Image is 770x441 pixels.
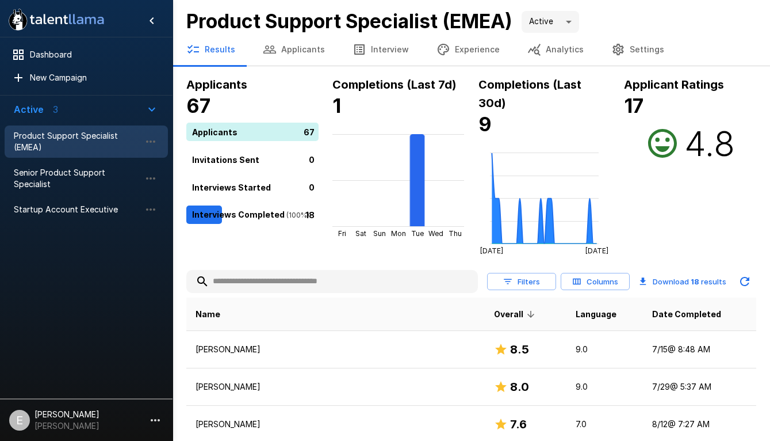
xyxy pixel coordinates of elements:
tspan: Thu [448,229,461,238]
span: Name [196,307,220,321]
p: 7.0 [576,419,634,430]
p: 0 [309,153,315,165]
b: Product Support Specialist (EMEA) [186,9,512,33]
button: Download 18 results [634,270,731,293]
b: Completions (Last 30d) [478,78,581,110]
h2: 4.8 [684,123,735,164]
p: 0 [309,181,315,193]
span: Overall [494,307,538,321]
b: Applicant Ratings [624,78,724,92]
tspan: [DATE] [585,247,608,256]
button: Interview [339,33,423,66]
button: Updated Today - 4:05 PM [733,270,756,293]
tspan: Wed [428,229,443,238]
tspan: [DATE] [480,247,503,256]
p: 67 [304,126,315,138]
p: 9.0 [576,344,634,355]
h6: 8.5 [510,340,529,359]
div: Active [522,11,579,33]
b: Completions (Last 7d) [332,78,457,92]
p: [PERSON_NAME] [196,419,476,430]
h6: 8.0 [510,378,529,396]
p: [PERSON_NAME] [196,381,476,393]
tspan: Mon [391,229,406,238]
button: Settings [597,33,678,66]
tspan: Tue [411,229,423,238]
p: 9.0 [576,381,634,393]
button: Applicants [249,33,339,66]
h6: 7.6 [510,415,527,434]
b: Applicants [186,78,247,92]
b: 17 [624,94,643,117]
span: Language [576,307,616,321]
button: Columns [561,273,630,291]
tspan: Fri [338,229,346,238]
button: Filters [487,273,556,291]
b: 1 [332,94,341,117]
button: Analytics [514,33,597,66]
p: [PERSON_NAME] [196,344,476,355]
p: 18 [305,208,315,221]
td: 7/15 @ 8:48 AM [643,331,756,368]
b: 18 [691,277,699,286]
b: 9 [478,112,492,136]
b: 67 [186,94,210,117]
button: Results [173,33,249,66]
button: Experience [423,33,514,66]
span: Date Completed [652,307,721,321]
tspan: Sun [373,229,386,238]
tspan: Sat [355,229,366,238]
td: 7/29 @ 5:37 AM [643,368,756,406]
